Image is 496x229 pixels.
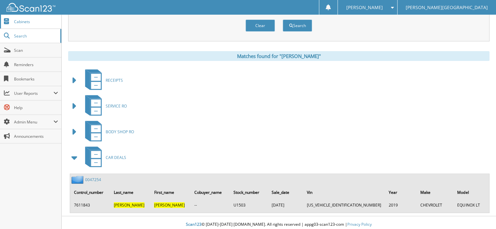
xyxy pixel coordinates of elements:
[304,186,384,199] th: Vin
[268,186,303,199] th: Sale_date
[14,134,58,139] span: Announcements
[14,105,58,110] span: Help
[81,93,127,119] a: SERVICE RO
[7,3,55,12] img: scan123-logo-white.svg
[186,222,202,227] span: Scan123
[283,20,312,32] button: Search
[14,19,58,24] span: Cabinets
[454,186,488,199] th: Model
[71,200,110,210] td: 7611843
[111,186,150,199] th: Last_name
[154,202,185,208] span: [PERSON_NAME]
[106,129,134,135] span: BODY SHOP RO
[71,186,110,199] th: Control_number
[417,200,453,210] td: CHEVROLET
[417,186,453,199] th: Make
[230,186,268,199] th: Stock_number
[14,76,58,82] span: Bookmarks
[14,119,53,125] span: Admin Menu
[14,33,57,39] span: Search
[246,20,275,32] button: Clear
[106,103,127,109] span: SERVICE RO
[71,176,85,184] img: folder2.png
[304,200,384,210] td: [US_VEHICLE_IDENTIFICATION_NUMBER]
[81,145,126,170] a: CAR DEALS
[347,222,372,227] a: Privacy Policy
[106,78,123,83] span: RECEIPTS
[346,6,383,9] span: [PERSON_NAME]
[191,186,230,199] th: Cobuyer_name
[68,51,489,61] div: Matches found for "[PERSON_NAME]"
[14,91,53,96] span: User Reports
[114,202,144,208] span: [PERSON_NAME]
[14,62,58,67] span: Reminders
[406,6,488,9] span: [PERSON_NAME][GEOGRAPHIC_DATA]
[268,200,303,210] td: [DATE]
[385,200,416,210] td: 2019
[14,48,58,53] span: Scan
[85,177,101,182] a: 0047254
[151,186,190,199] th: First_name
[81,119,134,145] a: BODY SHOP RO
[385,186,416,199] th: Year
[454,200,488,210] td: EQUINOX LT
[106,155,126,160] span: CAR DEALS
[463,198,496,229] iframe: Chat Widget
[230,200,268,210] td: U1503
[81,67,123,93] a: RECEIPTS
[191,200,230,210] td: --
